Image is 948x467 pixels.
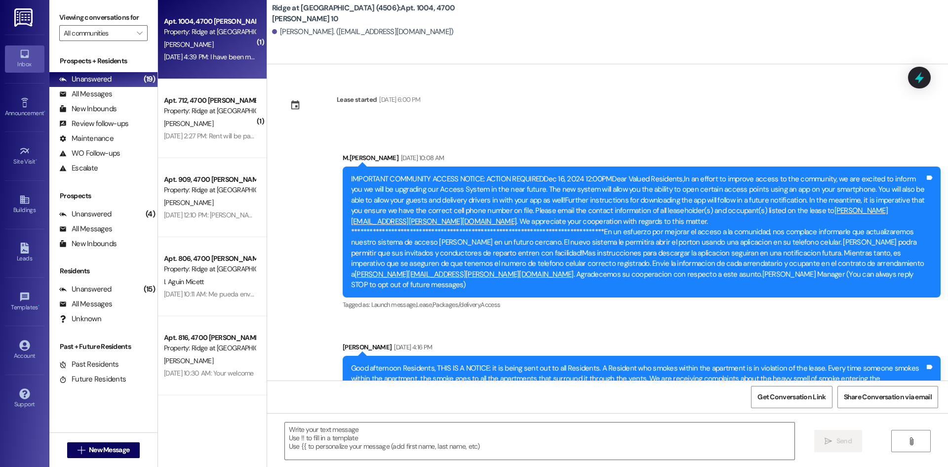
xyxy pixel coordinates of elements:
[59,209,112,219] div: Unanswered
[392,342,432,352] div: [DATE] 4:16 PM
[59,133,114,144] div: Maintenance
[908,437,915,445] i: 
[5,289,44,315] a: Templates •
[59,104,117,114] div: New Inbounds
[59,284,112,295] div: Unanswered
[59,89,112,99] div: All Messages
[757,392,826,402] span: Get Conversation Link
[38,302,39,309] span: •
[137,29,142,37] i: 
[143,207,158,222] div: (4)
[59,148,120,159] div: WO Follow-ups
[5,191,44,218] a: Buildings
[164,185,255,195] div: Property: Ridge at [GEOGRAPHIC_DATA] (4506)
[164,356,213,365] span: [PERSON_NAME]
[5,45,44,72] a: Inbox
[164,106,255,116] div: Property: Ridge at [GEOGRAPHIC_DATA] (4506)
[844,392,932,402] span: Share Conversation via email
[351,363,925,427] div: Good afternoon Residents, THIS IS A NOTICE: it is being sent out to all Residents. A Resident who...
[825,437,832,445] i: 
[343,153,941,167] div: M.[PERSON_NAME]
[343,342,941,356] div: [PERSON_NAME]
[814,430,862,452] button: Send
[480,300,500,309] span: Access
[164,333,255,343] div: Apt. 816, 4700 [PERSON_NAME] 8
[351,174,925,291] div: IMPORTANT COMMUNITY ACCESS NOTICE: ACTION REQUIREDDec 16, 2024 12:00PMDear Valued Residents,In an...
[59,239,117,249] div: New Inbounds
[5,385,44,412] a: Support
[371,300,416,309] span: Launch message ,
[5,337,44,364] a: Account
[89,445,129,455] span: New Message
[59,374,126,384] div: Future Residents
[837,386,938,408] button: Share Conversation via email
[5,143,44,170] a: Site Visit •
[59,359,119,370] div: Past Residents
[164,16,255,27] div: Apt. 1004, 4700 [PERSON_NAME] 10
[59,314,101,324] div: Unknown
[836,436,852,446] span: Send
[343,297,941,312] div: Tagged as:
[164,343,255,353] div: Property: Ridge at [GEOGRAPHIC_DATA] (4506)
[141,72,158,87] div: (19)
[164,119,213,128] span: [PERSON_NAME]
[59,74,112,85] div: Unanswered
[59,119,128,129] div: Review follow-ups
[49,191,158,201] div: Prospects
[141,282,158,297] div: (15)
[164,198,213,207] span: [PERSON_NAME]
[36,157,37,164] span: •
[164,254,255,264] div: Apt. 806, 4700 [PERSON_NAME] 8
[377,94,420,105] div: [DATE] 6:00 PM
[272,3,470,24] b: Ridge at [GEOGRAPHIC_DATA] (4506): Apt. 1004, 4700 [PERSON_NAME] 10
[272,27,454,37] div: [PERSON_NAME]. ([EMAIL_ADDRESS][DOMAIN_NAME])
[59,163,98,173] div: Escalate
[14,8,35,27] img: ResiDesk Logo
[49,341,158,352] div: Past + Future Residents
[164,174,255,185] div: Apt. 909, 4700 [PERSON_NAME] 9
[751,386,832,408] button: Get Conversation Link
[44,108,45,115] span: •
[164,211,535,219] div: [DATE] 12:10 PM: [PERSON_NAME] this is [PERSON_NAME] at the ridge in unit #909 is it to late to r...
[59,10,148,25] label: Viewing conversations for
[416,300,433,309] span: Lease ,
[164,27,255,37] div: Property: Ridge at [GEOGRAPHIC_DATA] (4506)
[64,25,132,41] input: All communities
[433,300,480,309] span: Packages/delivery ,
[49,266,158,276] div: Residents
[67,442,140,458] button: New Message
[49,56,158,66] div: Prospects + Residents
[164,277,204,286] span: I. Aguin Micett
[5,240,44,266] a: Leads
[59,224,112,234] div: All Messages
[164,369,254,378] div: [DATE] 10:30 AM: Your welcome
[164,40,213,49] span: [PERSON_NAME]
[164,264,255,274] div: Property: Ridge at [GEOGRAPHIC_DATA] (4506)
[78,446,85,454] i: 
[164,95,255,106] div: Apt. 712, 4700 [PERSON_NAME] 7
[337,94,377,105] div: Lease started
[59,299,112,309] div: All Messages
[355,269,574,279] a: [PERSON_NAME][EMAIL_ADDRESS][PERSON_NAME][DOMAIN_NAME]
[398,153,444,163] div: [DATE] 10:08 AM
[164,290,425,298] div: [DATE] 10:11 AM: Me pueda enviar la aplicación desbloqueada para realizar el pago por favor
[351,206,888,226] a: [PERSON_NAME][EMAIL_ADDRESS][PERSON_NAME][DOMAIN_NAME]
